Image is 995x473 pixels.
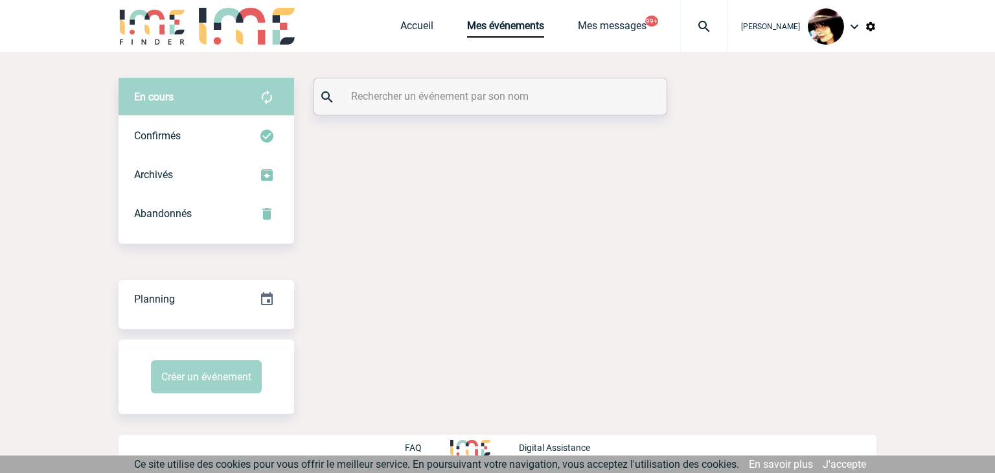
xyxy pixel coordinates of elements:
div: Retrouvez ici tous les événements que vous avez décidé d'archiver [119,156,294,194]
div: Retrouvez ici tous vos événements organisés par date et état d'avancement [119,280,294,319]
img: 101023-0.jpg [808,8,844,45]
a: Mes messages [578,19,646,38]
p: Digital Assistance [519,443,590,453]
p: FAQ [405,443,422,453]
div: Retrouvez ici tous vos évènements avant confirmation [119,78,294,117]
a: Mes événements [467,19,544,38]
span: Abandonnés [134,207,192,220]
button: Créer un événement [151,360,262,393]
span: Ce site utilise des cookies pour vous offrir le meilleur service. En poursuivant votre navigation... [134,458,739,470]
img: IME-Finder [119,8,186,45]
a: J'accepte [823,458,866,470]
a: FAQ [405,441,450,453]
a: Accueil [400,19,433,38]
a: Planning [119,279,294,317]
a: En savoir plus [749,458,813,470]
img: http://www.idealmeetingsevents.fr/ [450,440,490,456]
span: Confirmés [134,130,181,142]
div: Retrouvez ici tous vos événements annulés [119,194,294,233]
span: Planning [134,293,175,305]
input: Rechercher un événement par son nom [348,87,636,106]
span: Archivés [134,168,173,181]
button: 99+ [645,16,658,27]
span: En cours [134,91,174,103]
span: [PERSON_NAME] [741,22,800,31]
